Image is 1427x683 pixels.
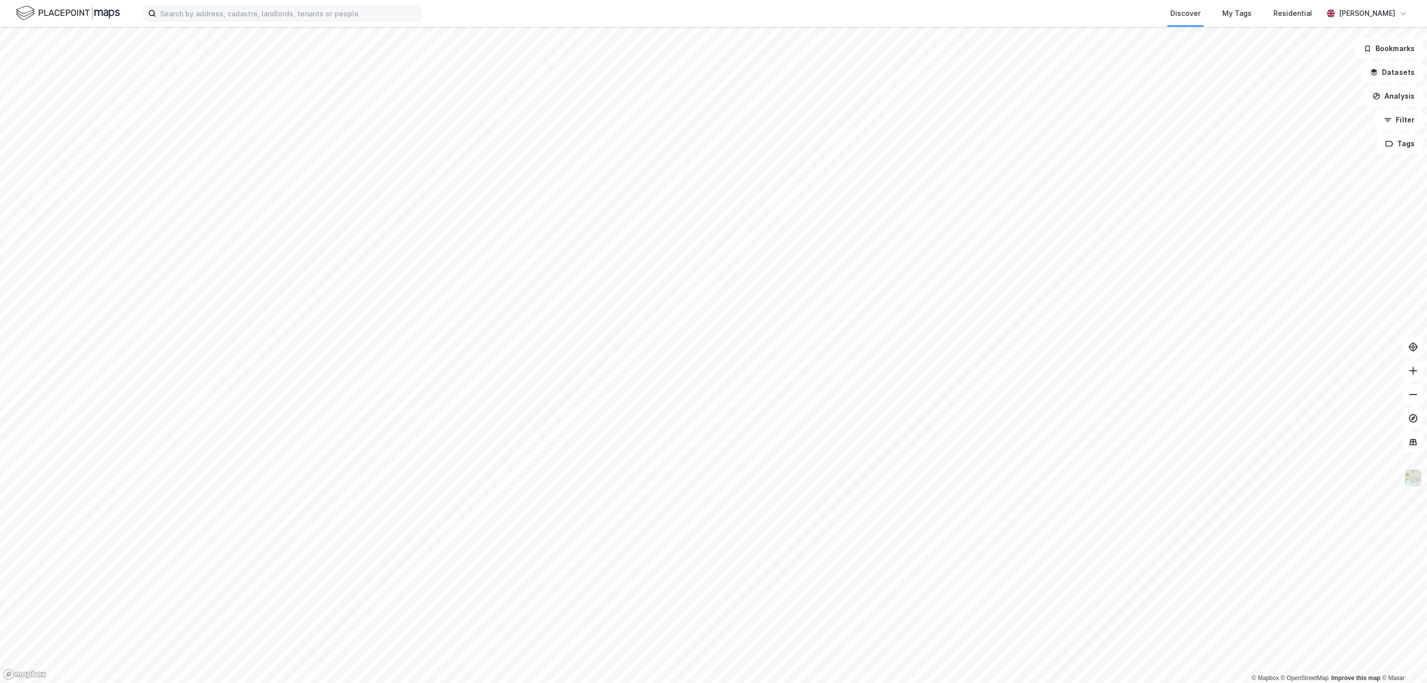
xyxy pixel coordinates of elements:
[1339,7,1395,19] div: [PERSON_NAME]
[1377,134,1423,154] button: Tags
[1252,675,1279,682] a: Mapbox
[1404,468,1423,487] img: Z
[1222,7,1252,19] div: My Tags
[3,669,47,680] a: Mapbox homepage
[1331,675,1380,682] a: Improve this map
[1377,635,1427,683] iframe: Chat Widget
[1362,62,1423,82] button: Datasets
[1281,675,1329,682] a: OpenStreetMap
[16,4,120,22] img: logo.f888ab2527a4732fd821a326f86c7f29.svg
[1364,86,1423,106] button: Analysis
[1375,110,1423,130] button: Filter
[1170,7,1201,19] div: Discover
[1355,39,1423,58] button: Bookmarks
[1273,7,1312,19] div: Residential
[156,6,421,21] input: Search by address, cadastre, landlords, tenants or people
